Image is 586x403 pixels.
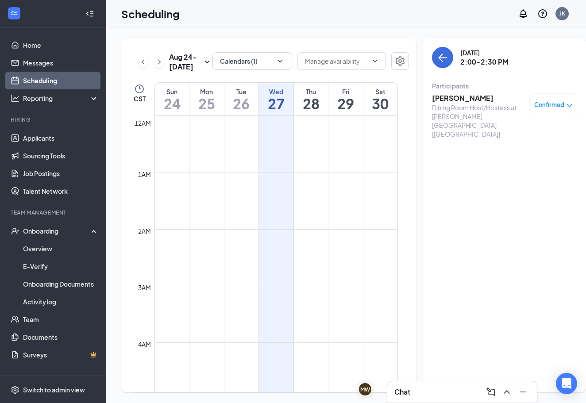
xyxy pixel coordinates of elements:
div: Sat [363,87,397,96]
svg: ChevronDown [276,57,285,65]
svg: WorkstreamLogo [10,9,19,18]
h1: 24 [155,96,189,111]
svg: Settings [11,385,19,394]
h1: 29 [328,96,363,111]
h1: Scheduling [121,6,180,21]
svg: ChevronRight [155,57,164,67]
div: 4am [136,339,153,349]
div: Reporting [23,94,99,103]
a: Job Postings [23,165,99,182]
a: August 25, 2025 [189,83,224,115]
a: SurveysCrown [23,346,99,364]
div: Sun [155,87,189,96]
button: back-button [432,47,453,68]
span: down [567,103,573,109]
h3: Aug 24 - [DATE] [169,52,202,72]
div: Participants [432,81,577,90]
a: August 27, 2025 [259,83,293,115]
button: ComposeMessage [484,385,498,399]
div: Tue [224,87,259,96]
svg: ChevronLeft [139,57,147,67]
svg: Settings [395,56,405,66]
h1: 26 [224,96,259,111]
div: Open Intercom Messenger [556,373,577,394]
div: 3am [136,283,153,292]
svg: Analysis [11,94,19,103]
h3: [PERSON_NAME] [432,93,525,103]
a: August 26, 2025 [224,83,259,115]
button: Minimize [516,385,530,399]
a: Messages [23,54,99,72]
svg: QuestionInfo [537,8,548,19]
a: Talent Network [23,182,99,200]
div: [DATE] [460,48,509,57]
a: Onboarding Documents [23,275,99,293]
button: ChevronRight [155,55,164,69]
span: CST [134,94,146,103]
a: Settings [391,52,409,72]
a: E-Verify [23,257,99,275]
a: August 29, 2025 [328,83,363,115]
a: Activity log [23,293,99,311]
input: Manage availability [305,56,368,66]
a: August 28, 2025 [294,83,328,115]
div: Team Management [11,209,97,216]
svg: Minimize [517,387,528,397]
svg: ComposeMessage [486,387,496,397]
div: 2am [136,226,153,236]
div: Thu [294,87,328,96]
div: Switch to admin view [23,385,85,394]
svg: UserCheck [11,226,19,235]
div: Onboarding [23,226,91,235]
a: Team [23,311,99,328]
a: Home [23,36,99,54]
div: 1am [136,169,153,179]
svg: ArrowLeft [437,52,448,63]
div: Hiring [11,116,97,123]
h1: 30 [363,96,397,111]
a: August 24, 2025 [155,83,189,115]
a: Applicants [23,129,99,147]
button: Calendars (1)ChevronDown [212,52,292,70]
svg: Clock [134,84,145,94]
span: Confirmed [534,100,564,109]
div: JK [559,10,565,17]
h3: 2:00-2:30 PM [460,57,509,67]
button: ChevronUp [500,385,514,399]
div: 12am [133,118,153,128]
div: Wed [259,87,293,96]
a: August 30, 2025 [363,83,397,115]
div: Dining Room Host/Hostess at [PERSON_NAME][GEOGRAPHIC_DATA] [[GEOGRAPHIC_DATA]] [432,103,525,138]
div: MW [360,386,370,393]
h1: 25 [189,96,224,111]
a: Sourcing Tools [23,147,99,165]
h1: 27 [259,96,293,111]
div: Mon [189,87,224,96]
button: Settings [391,52,409,70]
h1: 28 [294,96,328,111]
a: Scheduling [23,72,99,89]
h3: Chat [394,387,410,397]
svg: ChevronUp [501,387,512,397]
div: Fri [328,87,363,96]
a: Overview [23,240,99,257]
svg: ChevronDown [371,58,378,65]
a: Documents [23,328,99,346]
button: ChevronLeft [139,55,148,69]
svg: SmallChevronDown [202,57,212,67]
svg: Collapse [85,9,94,18]
svg: Notifications [518,8,528,19]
